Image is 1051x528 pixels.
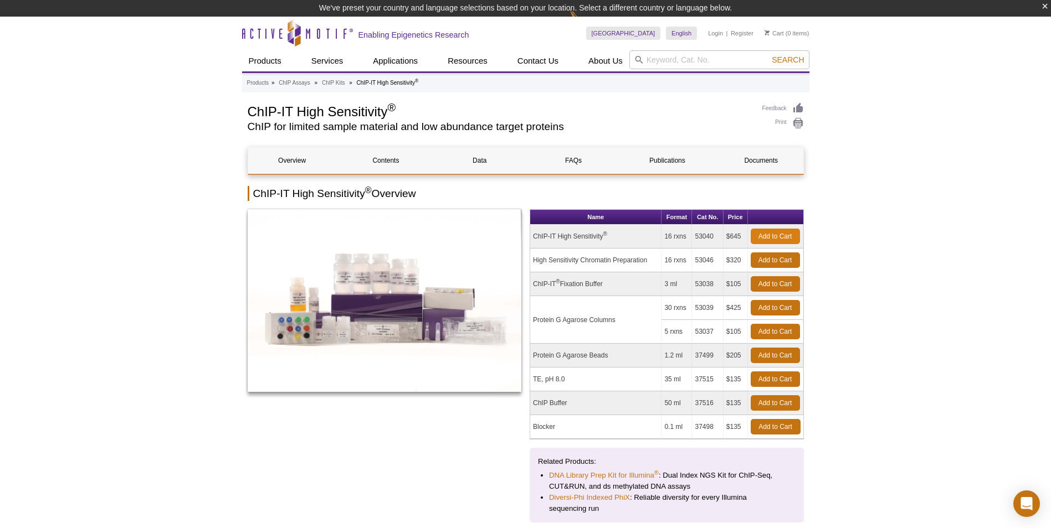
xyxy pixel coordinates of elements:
[358,30,469,40] h2: Enabling Epigenetics Research
[315,80,318,86] li: »
[629,50,809,69] input: Keyword, Cat. No.
[724,210,748,225] th: Price
[305,50,350,71] a: Services
[731,29,753,37] a: Register
[662,210,692,225] th: Format
[248,209,522,392] img: ChIP-IT High Sensitivity Kit
[603,231,607,237] sup: ®
[248,147,336,174] a: Overview
[662,249,692,272] td: 16 rxns
[692,210,723,225] th: Cat No.
[530,367,662,391] td: TE, pH 8.0
[724,344,748,367] td: $205
[662,391,692,415] td: 50 ml
[724,225,748,249] td: $645
[662,415,692,439] td: 0.1 ml
[248,186,804,201] h2: ChIP-IT High Sensitivity Overview
[511,50,565,71] a: Contact Us
[387,101,396,113] sup: ®
[692,225,723,249] td: 53040
[654,469,659,476] sup: ®
[666,27,697,40] a: English
[662,367,692,391] td: 35 ml
[662,272,692,296] td: 3 ml
[692,344,723,367] td: 37499
[662,344,692,367] td: 1.2 ml
[724,391,748,415] td: $135
[765,29,784,37] a: Cart
[247,78,269,88] a: Products
[530,344,662,367] td: Protein G Agarose Beads
[724,272,748,296] td: $105
[717,147,805,174] a: Documents
[582,50,629,71] a: About Us
[556,278,560,284] sup: ®
[279,78,310,88] a: ChIP Assays
[435,147,524,174] a: Data
[530,272,662,296] td: ChIP-IT Fixation Buffer
[692,272,723,296] td: 53038
[242,50,288,71] a: Products
[662,225,692,249] td: 16 rxns
[530,249,662,272] td: High Sensitivity Chromatin Preparation
[662,296,692,320] td: 30 rxns
[765,30,770,35] img: Your Cart
[623,147,711,174] a: Publications
[724,320,748,344] td: $105
[724,296,748,320] td: $425
[751,252,800,268] a: Add to Cart
[248,122,751,132] h2: ChIP for limited sample material and low abundance target proteins
[751,395,800,411] a: Add to Cart
[724,415,748,439] td: $135
[751,324,800,339] a: Add to Cart
[586,27,661,40] a: [GEOGRAPHIC_DATA]
[357,80,419,86] li: ChIP-IT High Sensitivity
[751,371,800,387] a: Add to Cart
[549,492,630,503] a: Diversi-Phi Indexed PhiX
[366,50,424,71] a: Applications
[768,55,807,65] button: Search
[751,276,800,292] a: Add to Cart
[248,102,751,119] h1: ChIP-IT High Sensitivity
[349,80,352,86] li: »
[549,492,785,514] li: : Reliable diversity for every Illumina sequencing run
[570,8,599,34] img: Change Here
[724,249,748,272] td: $320
[772,55,804,64] span: Search
[441,50,494,71] a: Resources
[530,210,662,225] th: Name
[530,415,662,439] td: Blocker
[765,27,809,40] li: (0 items)
[549,470,785,492] li: : Dual Index NGS Kit for ChIP-Seq, CUT&RUN, and ds methylated DNA assays
[708,29,723,37] a: Login
[271,80,275,86] li: »
[530,225,662,249] td: ChIP-IT High Sensitivity
[415,78,418,84] sup: ®
[662,320,692,344] td: 5 rxns
[692,367,723,391] td: 37515
[751,419,801,434] a: Add to Cart
[365,185,372,195] sup: ®
[751,300,800,315] a: Add to Cart
[692,249,723,272] td: 53046
[1013,490,1040,517] div: Open Intercom Messenger
[692,415,723,439] td: 37498
[692,391,723,415] td: 37516
[762,117,804,130] a: Print
[530,391,662,415] td: ChIP Buffer
[751,348,800,363] a: Add to Cart
[726,27,728,40] li: |
[724,367,748,391] td: $135
[538,456,796,467] p: Related Products:
[762,102,804,115] a: Feedback
[692,296,723,320] td: 53039
[530,296,662,344] td: Protein G Agarose Columns
[692,320,723,344] td: 53037
[322,78,345,88] a: ChIP Kits
[529,147,617,174] a: FAQs
[342,147,430,174] a: Contents
[751,229,800,244] a: Add to Cart
[549,470,659,481] a: DNA Library Prep Kit for Illumina®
